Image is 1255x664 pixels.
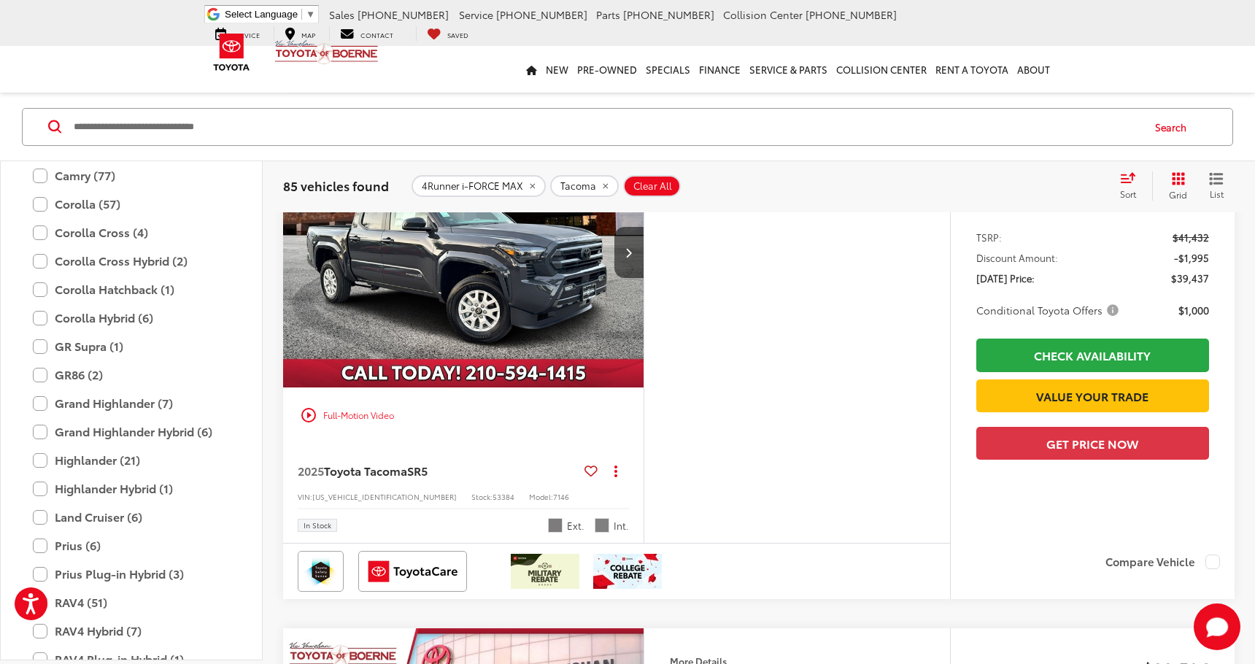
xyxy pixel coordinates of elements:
label: Prius Plug-in Hybrid (3) [33,562,230,587]
a: Specials [641,46,695,93]
span: Ext. [567,519,584,533]
a: Service & Parts: Opens in a new tab [745,46,832,93]
span: Sales [329,7,355,22]
button: Clear All [623,175,681,197]
a: Pre-Owned [573,46,641,93]
a: 2025Toyota TacomaSR5 [298,463,579,479]
label: RAV4 Hybrid (7) [33,619,230,644]
img: /static/brand-toyota/National_Assets/toyota-college-grad.jpeg?height=48 [593,554,662,589]
span: $1,000 [1178,303,1209,317]
label: Grand Highlander Hybrid (6) [33,420,230,445]
span: dropdown dots [614,465,617,476]
a: Finance [695,46,745,93]
a: Check Availability [976,339,1209,371]
span: [PHONE_NUMBER] [496,7,587,22]
a: Collision Center [832,46,931,93]
label: Highlander (21) [33,448,230,474]
label: Corolla Cross (4) [33,220,230,246]
span: Collision Center [723,7,803,22]
span: Tacoma [560,180,596,192]
span: 85 vehicles found [283,177,389,194]
span: Toyota Tacoma [324,462,407,479]
span: Stock: [471,491,493,502]
a: 2025 Toyota Tacoma SR5 RWD Double Cab 5-ft bed2025 Toyota Tacoma SR5 RWD Double Cab 5-ft bed2025 ... [282,117,645,388]
button: Get Price Now [976,427,1209,460]
span: SR5 [407,462,428,479]
a: New [541,46,573,93]
a: Select Language​ [225,9,315,20]
button: remove 4Runner%20i-FORCE%20MAX [412,175,546,197]
div: 2025 Toyota Tacoma SR5 0 [282,117,645,388]
span: Clear All [633,180,672,192]
span: Sort [1120,188,1136,200]
label: GR86 (2) [33,363,230,388]
img: ToyotaCare Vic Vaughan Toyota of Boerne Boerne TX [361,554,464,589]
label: GR Supra (1) [33,334,230,360]
label: Corolla Hybrid (6) [33,306,230,331]
span: Discount Amount: [976,250,1058,265]
span: 53384 [493,491,514,502]
svg: Start Chat [1194,603,1240,650]
label: Camry (77) [33,163,230,189]
img: Toyota Safety Sense Vic Vaughan Toyota of Boerne Boerne TX [301,554,341,589]
span: [PHONE_NUMBER] [806,7,897,22]
span: Parts [596,7,620,22]
span: [PHONE_NUMBER] [358,7,449,22]
label: Prius (6) [33,533,230,559]
span: -$1,995 [1174,250,1209,265]
label: Corolla Hatchback (1) [33,277,230,303]
a: Home [522,46,541,93]
button: Conditional Toyota Offers [976,303,1124,317]
img: 2025 Toyota Tacoma SR5 RWD Double Cab 5-ft bed [282,117,645,389]
span: [PHONE_NUMBER] [623,7,714,22]
label: Corolla (57) [33,192,230,217]
span: Grid [1169,188,1187,201]
span: TSRP: [976,230,1002,244]
label: Land Cruiser (6) [33,505,230,530]
a: Rent a Toyota [931,46,1013,93]
span: ▼ [306,9,315,20]
span: Saved [447,30,468,39]
span: Int. [614,519,629,533]
button: Next image [614,227,644,278]
span: 4Runner i-FORCE MAX [422,180,523,192]
span: $41,432 [1173,230,1209,244]
img: Toyota [204,28,259,76]
span: Service [459,7,493,22]
button: Grid View [1152,171,1198,201]
span: Conditional Toyota Offers [976,303,1121,317]
span: [DATE] Price: [976,271,1035,285]
label: Corolla Cross Hybrid (2) [33,249,230,274]
span: [US_VEHICLE_IDENTIFICATION_NUMBER] [312,491,457,502]
label: Compare Vehicle [1105,555,1220,569]
button: Actions [603,458,629,483]
span: Black Fabric W/Smoke Silver [595,518,609,533]
span: 2025 [298,462,324,479]
a: Value Your Trade [976,379,1209,412]
a: Contact [329,26,404,41]
button: Search [1141,109,1208,145]
button: Toggle Chat Window [1194,603,1240,650]
span: $39,437 [1171,271,1209,285]
a: Map [274,26,326,41]
span: Model: [529,491,553,502]
a: My Saved Vehicles [416,26,479,41]
button: Select sort value [1113,171,1152,201]
button: remove Tacoma [550,175,619,197]
label: Highlander Hybrid (1) [33,476,230,502]
button: List View [1198,171,1235,201]
a: About [1013,46,1054,93]
span: ​ [301,9,302,20]
span: 7146 [553,491,569,502]
a: Service [204,26,271,41]
span: Underground [548,518,563,533]
span: In Stock [304,522,331,529]
span: List [1209,188,1224,200]
span: Select Language [225,9,298,20]
input: Search by Make, Model, or Keyword [72,109,1141,144]
span: VIN: [298,491,312,502]
label: Grand Highlander (7) [33,391,230,417]
img: Vic Vaughan Toyota of Boerne [274,39,379,65]
img: /static/brand-toyota/National_Assets/toyota-military-rebate.jpeg?height=48 [511,554,579,589]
